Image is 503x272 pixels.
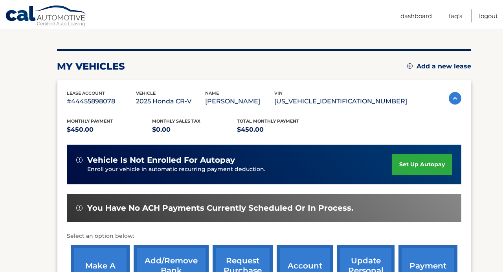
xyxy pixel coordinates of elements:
[449,9,462,22] a: FAQ's
[5,5,88,28] a: Cal Automotive
[449,92,461,105] img: accordion-active.svg
[479,9,498,22] a: Logout
[67,96,136,107] p: #44455898078
[205,96,274,107] p: [PERSON_NAME]
[400,9,432,22] a: Dashboard
[67,124,152,135] p: $450.00
[237,118,299,124] span: Total Monthly Payment
[67,118,113,124] span: Monthly Payment
[274,90,283,96] span: vin
[205,90,219,96] span: name
[57,61,125,72] h2: my vehicles
[76,157,83,163] img: alert-white.svg
[392,154,452,175] a: set up autopay
[67,232,461,241] p: Select an option below:
[237,124,322,135] p: $450.00
[87,165,392,174] p: Enroll your vehicle in automatic recurring payment deduction.
[136,90,156,96] span: vehicle
[87,203,353,213] span: You have no ACH payments currently scheduled or in process.
[87,155,235,165] span: vehicle is not enrolled for autopay
[407,62,471,70] a: Add a new lease
[136,96,205,107] p: 2025 Honda CR-V
[152,118,200,124] span: Monthly sales Tax
[152,124,237,135] p: $0.00
[407,63,413,69] img: add.svg
[67,90,105,96] span: lease account
[76,205,83,211] img: alert-white.svg
[274,96,407,107] p: [US_VEHICLE_IDENTIFICATION_NUMBER]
